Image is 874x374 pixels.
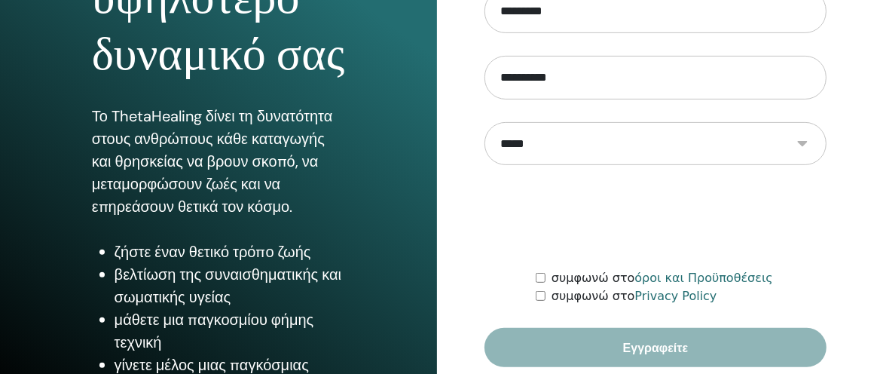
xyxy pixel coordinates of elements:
[635,289,717,303] a: Privacy Policy
[552,287,717,305] label: συμφωνώ στο
[92,105,346,218] p: Το ThetaHealing δίνει τη δυνατότητα στους ανθρώπους κάθε καταγωγής και θρησκείας να βρουν σκοπό, ...
[115,308,346,354] li: μάθετε μια παγκοσμίου φήμης τεχνική
[552,269,773,287] label: συμφωνώ στο
[115,241,346,263] li: ζήστε έναν θετικό τρόπο ζωής
[635,271,773,285] a: όροι και Προϋποθέσεις
[541,188,770,247] iframe: reCAPTCHA
[115,263,346,308] li: βελτίωση της συναισθηματικής και σωματικής υγείας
